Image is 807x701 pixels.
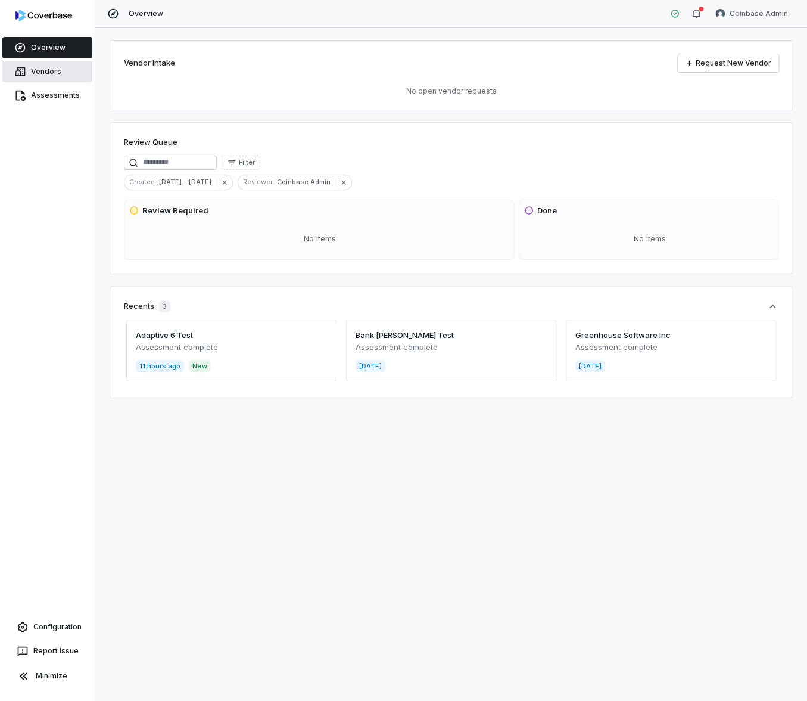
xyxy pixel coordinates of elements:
span: Created : [124,176,159,187]
a: Request New Vendor [678,54,778,72]
span: Coinbase Admin [277,176,335,187]
span: Report Issue [33,646,79,656]
span: 3 [159,300,170,312]
p: No open vendor requests [124,86,778,96]
span: Assessments [31,91,80,100]
button: Coinbase Admin avatarCoinbase Admin [708,5,795,23]
div: No items [524,224,775,255]
a: Vendors [2,61,92,82]
div: Recents [124,300,170,312]
h1: Review Queue [124,137,177,148]
span: Overview [31,43,66,52]
span: [DATE] - [DATE] [159,176,216,187]
img: logo-D7KZi-bG.svg [15,10,72,21]
h2: Vendor Intake [124,57,175,69]
span: Minimize [36,671,67,681]
span: Coinbase Admin [730,9,788,18]
span: Vendors [31,67,61,76]
h3: Review Required [142,205,208,217]
a: Overview [2,37,92,58]
span: Overview [129,9,163,18]
a: Configuration [5,616,90,638]
span: Reviewer : [238,176,277,187]
span: Configuration [33,622,82,632]
button: Minimize [5,664,90,688]
a: Adaptive 6 Test [136,330,193,340]
a: Greenhouse Software Inc [575,330,671,340]
a: Assessments [2,85,92,106]
div: No items [129,224,511,255]
span: Filter [239,158,255,167]
button: Filter [222,156,260,170]
button: Recents3 [124,300,778,312]
h3: Done [537,205,557,217]
img: Coinbase Admin avatar [715,9,725,18]
button: Report Issue [5,640,90,662]
a: Bank [PERSON_NAME] Test [356,330,454,340]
